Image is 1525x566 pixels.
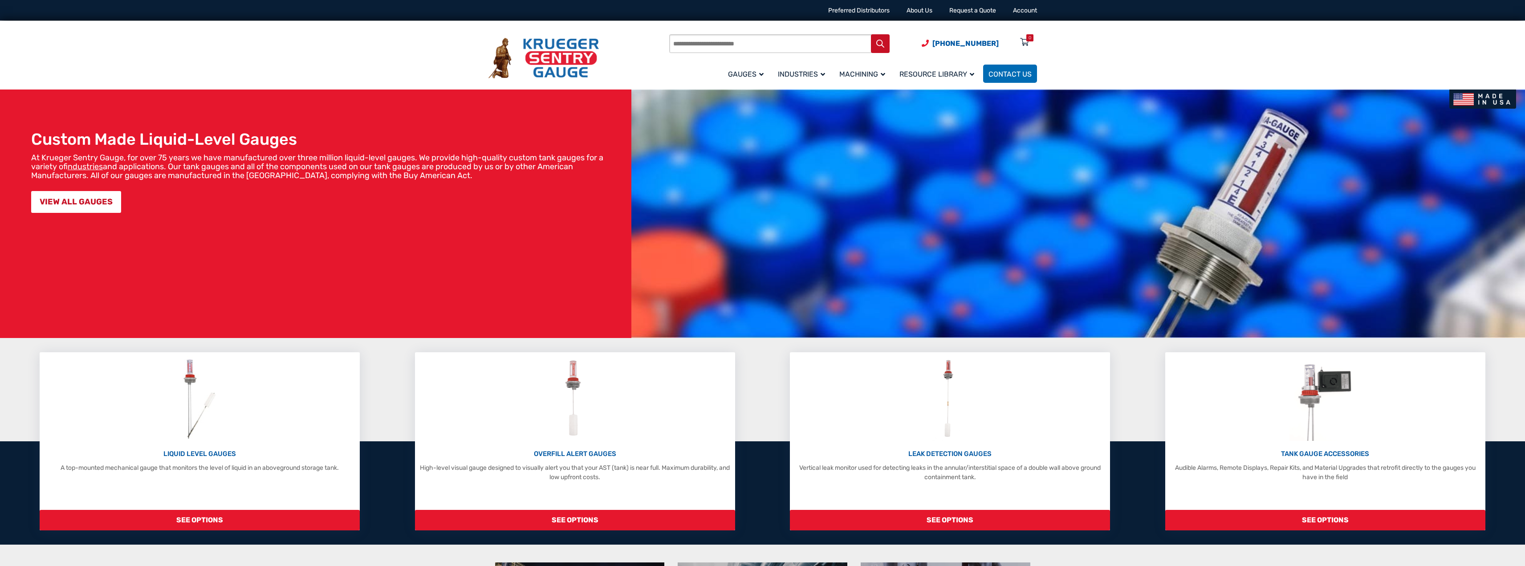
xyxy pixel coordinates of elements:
[31,130,627,149] h1: Custom Made Liquid-Level Gauges
[1170,449,1481,459] p: TANK GAUGE ACCESSORIES
[31,191,121,213] a: VIEW ALL GAUGES
[773,63,834,84] a: Industries
[1289,357,1361,441] img: Tank Gauge Accessories
[415,510,735,530] span: SEE OPTIONS
[723,63,773,84] a: Gauges
[40,352,360,530] a: Liquid Level Gauges LIQUID LEVEL GAUGES A top-mounted mechanical gauge that monitors the level of...
[790,510,1110,530] span: SEE OPTIONS
[555,357,595,441] img: Overfill Alert Gauges
[949,7,996,14] a: Request a Quote
[728,70,764,78] span: Gauges
[794,449,1106,459] p: LEAK DETECTION GAUGES
[1165,510,1485,530] span: SEE OPTIONS
[828,7,890,14] a: Preferred Distributors
[834,63,894,84] a: Machining
[1029,34,1031,41] div: 0
[419,449,731,459] p: OVERFILL ALERT GAUGES
[68,162,103,171] a: industries
[932,39,999,48] span: [PHONE_NUMBER]
[894,63,983,84] a: Resource Library
[839,70,885,78] span: Machining
[1449,90,1516,109] img: Made In USA
[1165,352,1485,530] a: Tank Gauge Accessories TANK GAUGE ACCESSORIES Audible Alarms, Remote Displays, Repair Kits, and M...
[488,38,599,79] img: Krueger Sentry Gauge
[794,463,1106,482] p: Vertical leak monitor used for detecting leaks in the annular/interstitial space of a double wall...
[31,153,627,180] p: At Krueger Sentry Gauge, for over 75 years we have manufactured over three million liquid-level g...
[778,70,825,78] span: Industries
[932,357,968,441] img: Leak Detection Gauges
[419,463,731,482] p: High-level visual gauge designed to visually alert you that your AST (tank) is near full. Maximum...
[988,70,1032,78] span: Contact Us
[44,449,355,459] p: LIQUID LEVEL GAUGES
[983,65,1037,83] a: Contact Us
[790,352,1110,530] a: Leak Detection Gauges LEAK DETECTION GAUGES Vertical leak monitor used for detecting leaks in the...
[1013,7,1037,14] a: Account
[899,70,974,78] span: Resource Library
[907,7,932,14] a: About Us
[1170,463,1481,482] p: Audible Alarms, Remote Displays, Repair Kits, and Material Upgrades that retrofit directly to the...
[176,357,224,441] img: Liquid Level Gauges
[922,38,999,49] a: Phone Number (920) 434-8860
[415,352,735,530] a: Overfill Alert Gauges OVERFILL ALERT GAUGES High-level visual gauge designed to visually alert yo...
[631,90,1525,338] img: bg_hero_bannerksentry
[44,463,355,472] p: A top-mounted mechanical gauge that monitors the level of liquid in an aboveground storage tank.
[40,510,360,530] span: SEE OPTIONS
